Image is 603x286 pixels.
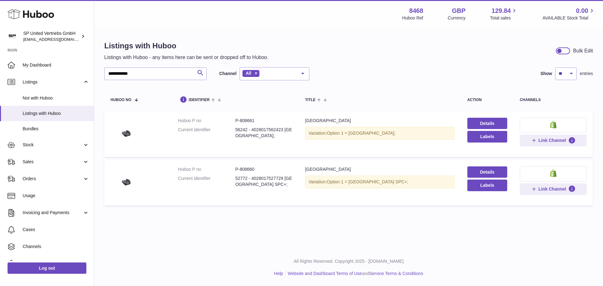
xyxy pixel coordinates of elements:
a: 0.00 AVAILABLE Stock Total [542,7,595,21]
p: All Rights Reserved. Copyright 2025 - [DOMAIN_NAME] [99,258,598,264]
dt: Huboo P no [178,118,235,124]
dd: P-808661 [235,118,292,124]
span: 129.84 [492,7,511,15]
a: Service Terms & Conditions [369,271,423,276]
img: internalAdmin-8468@internal.huboo.com [8,32,17,41]
span: identifier [189,98,210,102]
label: Channel [219,71,236,77]
div: action [467,98,507,102]
span: Stock [23,142,83,148]
span: Listings with Huboo [23,111,89,116]
span: All [246,71,251,76]
div: Variation: [305,127,454,140]
span: entries [580,71,593,77]
span: Bundles [23,126,89,132]
img: Stem Mount Square [111,118,142,149]
span: Link Channel [539,186,566,192]
a: Help [274,271,283,276]
span: [EMAIL_ADDRESS][DOMAIN_NAME] [23,37,92,42]
dt: Current identifier [178,127,235,139]
img: Stem Mount Square [111,166,142,198]
span: Option 1 = [GEOGRAPHIC_DATA] SPC+; [327,179,408,184]
span: Usage [23,193,89,199]
span: My Dashboard [23,62,89,68]
div: Variation: [305,175,454,188]
p: Listings with Huboo - any items here can be sent or dropped off to Huboo. [104,54,269,61]
div: Huboo Ref [402,15,423,21]
div: SP United Vertriebs GmbH [23,30,80,42]
span: Cases [23,227,89,233]
span: Channels [23,244,89,250]
li: and [285,271,423,277]
span: Invoicing and Payments [23,210,83,216]
button: Labels [467,180,507,191]
dd: 52772 - 4028017527729 [GEOGRAPHIC_DATA] SPC+; [235,175,292,187]
h1: Listings with Huboo [104,41,269,51]
button: Labels [467,131,507,142]
button: Link Channel [520,183,587,195]
span: Link Channel [539,138,566,143]
img: shopify-small.png [550,121,557,128]
span: 0.00 [576,7,588,15]
div: [GEOGRAPHIC_DATA] [305,118,454,124]
span: Huboo no [111,98,131,102]
span: Not with Huboo [23,95,89,101]
span: Total sales [490,15,518,21]
span: Option 1 = [GEOGRAPHIC_DATA]; [327,131,396,136]
span: AVAILABLE Stock Total [542,15,595,21]
a: Details [467,118,507,129]
strong: 8468 [409,7,423,15]
label: Show [541,71,552,77]
span: title [305,98,315,102]
span: Orders [23,176,83,182]
a: Log out [8,262,86,274]
span: Settings [23,261,89,267]
div: Bulk Edit [573,47,593,54]
dt: Current identifier [178,175,235,187]
a: 129.84 Total sales [490,7,518,21]
a: Website and Dashboard Terms of Use [288,271,362,276]
span: Listings [23,79,83,85]
span: Sales [23,159,83,165]
button: Link Channel [520,135,587,146]
div: channels [520,98,587,102]
div: Currency [448,15,466,21]
dd: P-808660 [235,166,292,172]
a: Details [467,166,507,178]
dt: Huboo P no [178,166,235,172]
dd: 56242 - 4028017562423 [GEOGRAPHIC_DATA]; [235,127,292,139]
div: [GEOGRAPHIC_DATA] [305,166,454,172]
strong: GBP [452,7,465,15]
img: shopify-small.png [550,170,557,177]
